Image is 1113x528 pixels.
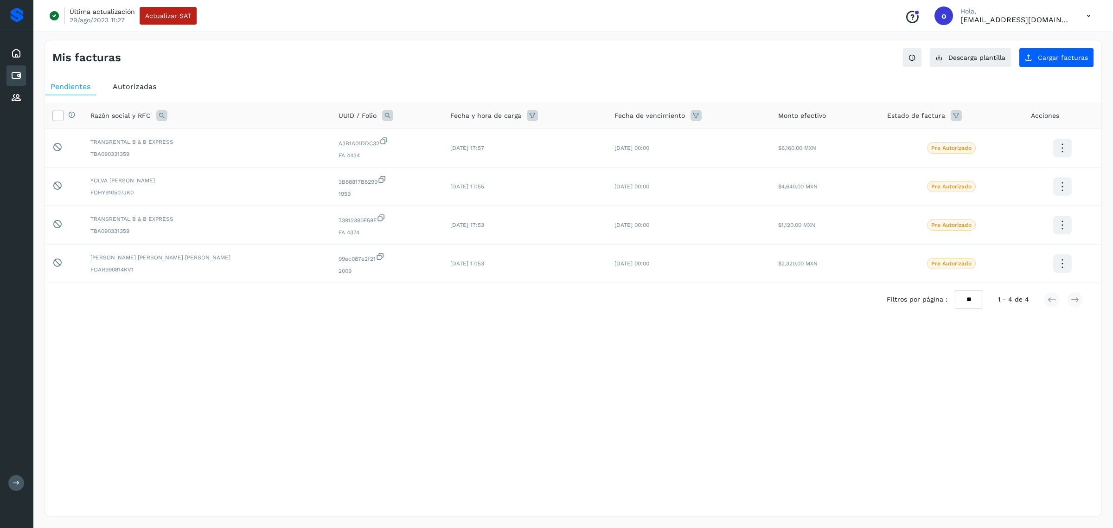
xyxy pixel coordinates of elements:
[778,145,816,151] span: $6,160.00 MXN
[339,190,435,198] span: 1959
[140,7,197,25] button: Actualizar SAT
[1031,111,1059,121] span: Acciones
[6,88,26,108] div: Proveedores
[6,43,26,64] div: Inicio
[960,15,1072,24] p: orlando@rfllogistics.com.mx
[960,7,1072,15] p: Hola,
[887,111,945,121] span: Estado de factura
[948,54,1005,61] span: Descarga plantilla
[339,111,377,121] span: UUID / Folio
[90,176,324,185] span: YOLVA [PERSON_NAME]
[52,51,121,64] h4: Mis facturas
[70,16,125,24] p: 29/ago/2023 11:27
[931,222,972,228] p: Pre Autorizado
[614,145,649,151] span: [DATE] 00:00
[614,222,649,228] span: [DATE] 00:00
[1019,48,1094,67] button: Cargar facturas
[998,295,1029,304] span: 1 - 4 de 4
[778,260,818,267] span: $2,320.00 MXN
[450,260,484,267] span: [DATE] 17:53
[90,150,324,158] span: TBA090331359
[90,253,324,262] span: [PERSON_NAME] [PERSON_NAME] [PERSON_NAME]
[931,260,972,267] p: Pre Autorizado
[778,111,826,121] span: Monto efectivo
[614,260,649,267] span: [DATE] 00:00
[887,295,947,304] span: Filtros por página :
[450,222,484,228] span: [DATE] 17:53
[450,183,484,190] span: [DATE] 17:55
[1038,54,1088,61] span: Cargar facturas
[339,228,435,237] span: FA 4374
[339,267,435,275] span: 2009
[6,65,26,86] div: Cuentas por pagar
[339,175,435,186] span: 3B88817B8299
[614,111,685,121] span: Fecha de vencimiento
[339,151,435,160] span: FA 4434
[90,138,324,146] span: TRANSRENTAL B & B EXPRESS
[113,82,156,91] span: Autorizadas
[70,7,135,16] p: Última actualización
[90,265,324,274] span: FOAR990814KV1
[339,252,435,263] span: 99ec087e2f21
[339,213,435,225] span: 73912390F58F
[931,145,972,151] p: Pre Autorizado
[145,13,191,19] span: Actualizar SAT
[778,183,818,190] span: $4,640.00 MXN
[931,183,972,190] p: Pre Autorizado
[450,111,521,121] span: Fecha y hora de carga
[339,136,435,148] span: A3B1A01DDC32
[778,222,815,228] span: $1,120.00 MXN
[450,145,484,151] span: [DATE] 17:57
[51,82,90,91] span: Pendientes
[90,227,324,235] span: TBA090331359
[929,48,1011,67] button: Descarga plantilla
[90,111,151,121] span: Razón social y RFC
[90,188,324,197] span: FOHY910507JK0
[614,183,649,190] span: [DATE] 00:00
[90,215,324,223] span: TRANSRENTAL B & B EXPRESS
